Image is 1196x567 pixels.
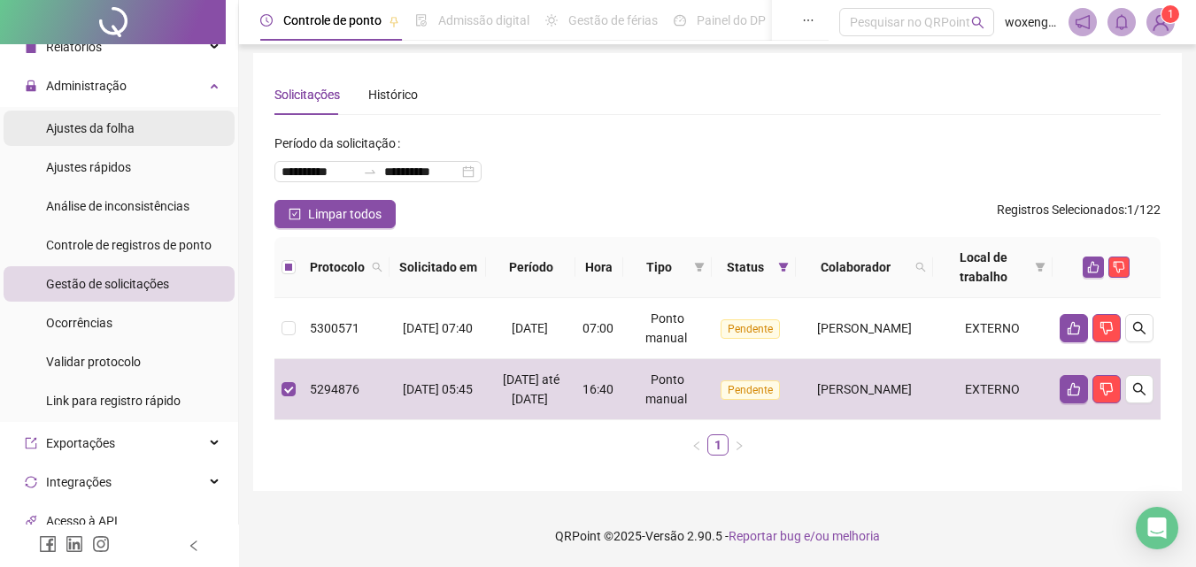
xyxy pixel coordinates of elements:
[92,535,110,553] span: instagram
[545,14,558,27] span: sun
[283,13,382,27] span: Controle de ponto
[46,355,141,369] span: Validar protocolo
[568,13,658,27] span: Gestão de férias
[775,254,792,280] span: filter
[368,254,386,280] span: search
[674,14,686,27] span: dashboard
[1161,5,1179,23] sup: Atualize o seu contato no menu Meus Dados
[486,237,575,298] th: Período
[1067,382,1081,396] span: like
[997,200,1161,228] span: : 1 / 122
[46,121,135,135] span: Ajustes da folha
[1005,12,1058,32] span: woxengenharia
[308,204,382,224] span: Limpar todos
[289,208,301,220] span: check-square
[645,372,687,406] span: Ponto manual
[239,505,1196,567] footer: QRPoint © 2025 - 2.90.5 -
[691,254,708,280] span: filter
[1087,261,1100,273] span: like
[46,160,131,174] span: Ajustes rápidos
[274,200,396,228] button: Limpar todos
[46,238,212,252] span: Controle de registros de ponto
[25,476,37,488] span: sync
[729,434,750,456] button: right
[66,535,83,553] span: linkedin
[1100,382,1114,396] span: dislike
[188,540,200,552] span: left
[912,254,930,280] span: search
[1114,14,1130,30] span: bell
[1136,507,1178,549] div: Open Intercom Messenger
[697,13,766,27] span: Painel do DP
[512,321,548,335] span: [DATE]
[933,359,1053,420] td: EXTERNO
[691,441,702,451] span: left
[997,203,1124,217] span: Registros Selecionados
[46,316,112,330] span: Ocorrências
[1035,262,1046,272] span: filter
[368,85,418,104] div: Histórico
[363,165,377,179] span: to
[310,257,365,277] span: Protocolo
[46,394,181,408] span: Link para registro rápido
[310,321,359,335] span: 5300571
[46,40,102,54] span: Relatórios
[403,321,473,335] span: [DATE] 07:40
[25,41,37,53] span: file
[721,319,780,339] span: Pendente
[403,382,473,396] span: [DATE] 05:45
[583,382,613,396] span: 16:40
[438,13,529,27] span: Admissão digital
[1075,14,1091,30] span: notification
[802,14,814,27] span: ellipsis
[686,434,707,456] button: left
[46,199,189,213] span: Análise de inconsistências
[1147,9,1174,35] img: 80098
[46,514,118,528] span: Acesso à API
[1067,321,1081,335] span: like
[39,535,57,553] span: facebook
[721,380,780,400] span: Pendente
[817,382,912,396] span: [PERSON_NAME]
[415,14,428,27] span: file-done
[260,14,273,27] span: clock-circle
[25,437,37,449] span: export
[310,382,359,396] span: 5294876
[583,321,613,335] span: 07:00
[1168,8,1174,20] span: 1
[645,529,684,543] span: Versão
[719,257,771,277] span: Status
[803,257,908,277] span: Colaborador
[708,435,728,455] a: 1
[390,237,486,298] th: Solicitado em
[274,129,407,157] label: Período da solicitação
[729,434,750,456] li: Próxima página
[645,311,687,345] span: Ponto manual
[1132,321,1146,335] span: search
[940,248,1028,287] span: Local de trabalho
[630,257,688,277] span: Tipo
[734,441,745,451] span: right
[1031,244,1049,290] span: filter
[503,372,559,406] span: [DATE] até [DATE]
[915,262,926,272] span: search
[1132,382,1146,396] span: search
[363,165,377,179] span: swap-right
[46,277,169,291] span: Gestão de solicitações
[46,79,127,93] span: Administração
[389,16,399,27] span: pushpin
[778,262,789,272] span: filter
[46,436,115,450] span: Exportações
[25,515,37,527] span: api
[933,298,1053,359] td: EXTERNO
[729,529,880,543] span: Reportar bug e/ou melhoria
[46,475,112,489] span: Integrações
[817,321,912,335] span: [PERSON_NAME]
[1100,321,1114,335] span: dislike
[372,262,382,272] span: search
[694,262,705,272] span: filter
[575,237,623,298] th: Hora
[686,434,707,456] li: Página anterior
[25,80,37,92] span: lock
[274,85,340,104] div: Solicitações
